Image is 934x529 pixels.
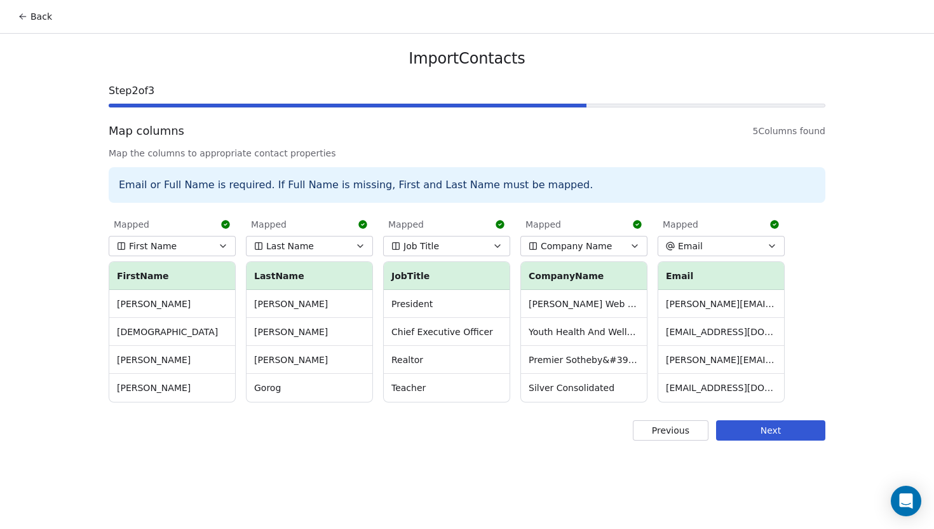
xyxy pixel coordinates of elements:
[109,123,184,139] span: Map columns
[658,374,784,402] td: [EMAIL_ADDRESS][DOMAIN_NAME]
[384,262,510,290] th: JobTitle
[109,83,825,99] span: Step 2 of 3
[521,374,647,402] td: Silver Consolidated
[753,125,825,137] span: 5 Columns found
[388,218,424,231] span: Mapped
[114,218,149,231] span: Mapped
[658,290,784,318] td: [PERSON_NAME][EMAIL_ADDRESS][PERSON_NAME][DOMAIN_NAME]
[525,218,561,231] span: Mapped
[384,374,510,402] td: Teacher
[521,262,647,290] th: CompanyName
[658,346,784,374] td: [PERSON_NAME][EMAIL_ADDRESS][PERSON_NAME][DOMAIN_NAME]
[10,5,60,28] button: Back
[251,218,287,231] span: Mapped
[521,346,647,374] td: Premier Sotheby&#39;s International Realty Winter Park [GEOGRAPHIC_DATA]
[109,290,235,318] td: [PERSON_NAME]
[109,346,235,374] td: [PERSON_NAME]
[247,318,372,346] td: [PERSON_NAME]
[521,290,647,318] td: [PERSON_NAME] Web Group
[663,218,698,231] span: Mapped
[403,240,439,252] span: Job Title
[266,240,314,252] span: Last Name
[109,374,235,402] td: [PERSON_NAME]
[384,318,510,346] td: Chief Executive Officer
[109,147,825,160] span: Map the columns to appropriate contact properties
[716,420,825,441] button: Next
[658,262,784,290] th: Email
[658,318,784,346] td: [EMAIL_ADDRESS][DOMAIN_NAME]
[247,262,372,290] th: LastName
[521,318,647,346] td: Youth Health And Wellness Foundation
[678,240,703,252] span: Email
[247,346,372,374] td: [PERSON_NAME]
[409,49,525,68] span: Import Contacts
[247,290,372,318] td: [PERSON_NAME]
[633,420,708,441] button: Previous
[129,240,177,252] span: First Name
[384,346,510,374] td: Realtor
[109,167,825,203] div: Email or Full Name is required. If Full Name is missing, First and Last Name must be mapped.
[541,240,612,252] span: Company Name
[384,290,510,318] td: President
[247,374,372,402] td: Gorog
[109,318,235,346] td: [DEMOGRAPHIC_DATA]
[109,262,235,290] th: FirstName
[891,486,921,516] div: Open Intercom Messenger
